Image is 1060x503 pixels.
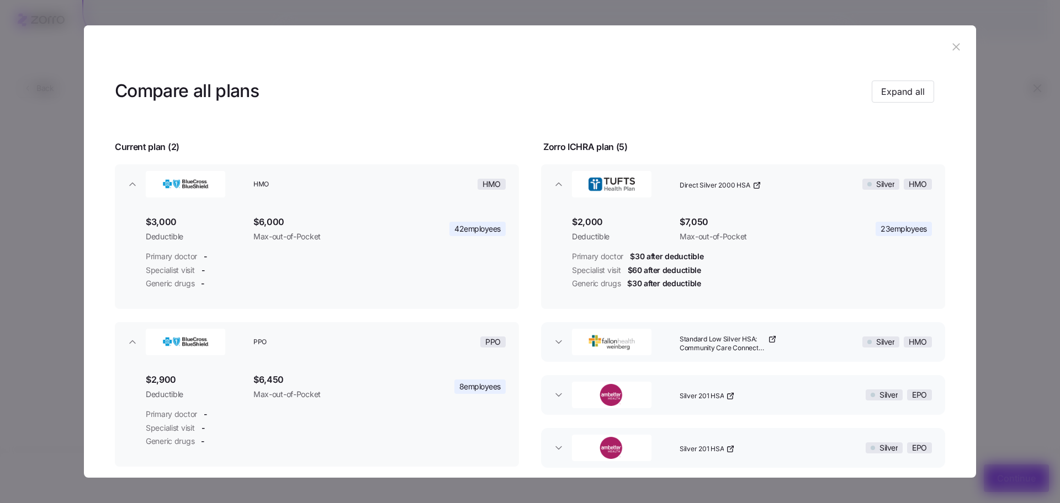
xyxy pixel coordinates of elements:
span: - [204,409,208,420]
span: - [201,278,205,289]
span: Generic drugs [572,278,621,289]
span: Generic drugs [146,436,194,447]
span: Specialist visit [146,265,195,276]
span: $6,000 [253,215,398,229]
span: PPO [485,337,501,347]
span: Generic drugs [146,278,194,289]
span: $2,900 [146,373,245,387]
span: HMO [909,337,927,347]
a: Silver 201 HSA [680,392,735,401]
span: Specialist visit [572,265,621,276]
span: Specialist visit [146,422,195,434]
span: Expand all [881,85,925,98]
span: 42 employees [454,223,501,234]
span: Silver 201 HSA [680,392,724,401]
span: 8 employees [459,381,501,392]
span: Silver [879,443,898,453]
span: Zorro ICHRA plan ( 5 ) [543,140,628,154]
span: - [202,265,205,276]
button: AmbetterSilver 201 HSASilverEPO [541,428,945,468]
button: BlueCross BlueShieldHMOHMO [115,164,519,204]
span: $60 after deductible [628,265,701,276]
span: Current plan ( 2 ) [115,140,179,154]
span: Silver [876,179,894,189]
img: Fallon Health [573,331,650,353]
span: Primary doctor [572,251,623,262]
h3: Compare all plans [115,79,259,104]
span: - [201,436,205,447]
img: Tufts Health Plan [573,173,650,195]
span: $2,000 [572,215,671,229]
span: $30 after deductible [627,278,701,289]
span: HMO [253,180,386,189]
img: Ambetter [573,437,650,459]
span: Silver 201 HSA [680,445,724,454]
span: Direct Silver 2000 HSA [680,181,750,190]
div: BlueCross BlueShieldHMOHMO [115,204,519,309]
a: Standard Low Silver HSA: Community Care Connector Low Silver HSA [680,335,777,354]
span: Silver [879,390,898,400]
button: Tufts Health PlanDirect Silver 2000 HSASilverHMO [541,164,945,204]
span: Silver [876,337,894,347]
span: Deductible [146,389,245,400]
button: BlueCross BlueShieldPPOPPO [115,322,519,362]
span: $30 after deductible [630,251,703,262]
span: HMO [909,179,927,189]
img: Ambetter [573,384,650,406]
span: HMO [483,179,501,189]
div: Tufts Health PlanDirect Silver 2000 HSASilverHMO [541,204,945,309]
img: BlueCross BlueShield [147,331,224,353]
button: Fallon HealthStandard Low Silver HSA: Community Care Connector Low Silver HSASilverHMO [541,322,945,362]
span: $3,000 [146,215,245,229]
button: AmbetterSilver 201 HSASilverEPO [541,375,945,415]
span: $6,450 [253,373,398,387]
span: EPO [912,443,927,453]
span: Max-out-of-Pocket [680,231,824,242]
img: BlueCross BlueShield [147,173,224,195]
span: - [202,422,205,434]
div: BlueCross BlueShieldPPOPPO [115,362,519,467]
a: Direct Silver 2000 HSA [680,181,761,190]
span: Primary doctor [146,251,197,262]
span: - [204,251,208,262]
button: Expand all [872,81,934,103]
span: Primary doctor [146,409,197,420]
span: Deductible [146,231,245,242]
span: PPO [253,338,386,347]
span: 23 employees [881,223,927,234]
span: Standard Low Silver HSA: Community Care Connector Low Silver HSA [680,335,766,354]
span: EPO [912,390,927,400]
span: Max-out-of-Pocket [253,231,398,242]
span: $7,050 [680,215,824,229]
a: Silver 201 HSA [680,445,735,454]
span: Max-out-of-Pocket [253,389,398,400]
span: Deductible [572,231,671,242]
